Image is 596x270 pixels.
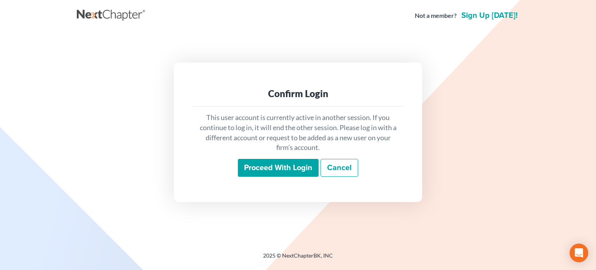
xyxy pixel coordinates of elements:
a: Cancel [321,159,358,177]
p: This user account is currently active in another session. If you continue to log in, it will end ... [199,113,397,153]
div: 2025 © NextChapterBK, INC [77,252,519,266]
div: Confirm Login [199,87,397,100]
a: Sign up [DATE]! [460,12,519,19]
strong: Not a member? [415,11,457,20]
input: Proceed with login [238,159,319,177]
div: Open Intercom Messenger [570,244,588,262]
